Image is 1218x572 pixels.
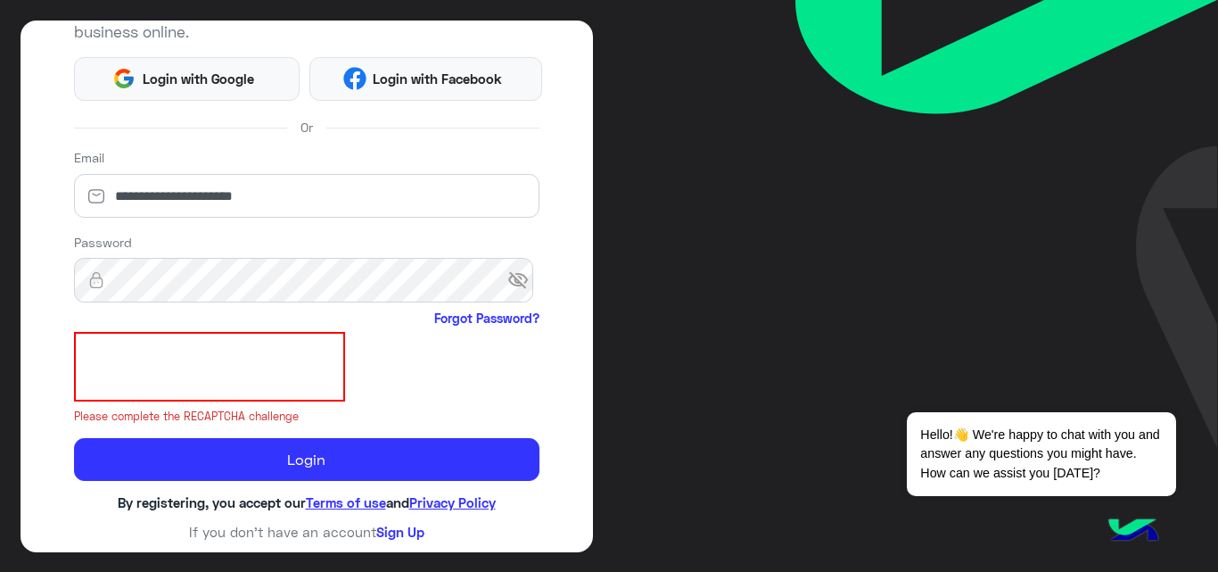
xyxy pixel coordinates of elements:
[136,69,260,89] span: Login with Google
[309,57,542,101] button: Login with Facebook
[74,233,132,252] label: Password
[74,332,345,402] iframe: reCAPTCHA
[386,494,409,510] span: and
[118,494,306,510] span: By registering, you accept our
[300,118,313,137] span: Or
[74,187,119,205] img: email
[74,271,119,289] img: lock
[366,69,509,89] span: Login with Facebook
[74,148,104,167] label: Email
[376,524,424,540] a: Sign Up
[507,264,539,296] span: visibility_off
[74,57,300,101] button: Login with Google
[907,412,1175,496] span: Hello!👋 We're happy to chat with you and answer any questions you might have. How can we assist y...
[343,67,366,90] img: Facebook
[409,494,496,510] a: Privacy Policy
[434,309,539,327] a: Forgot Password?
[112,67,136,90] img: Google
[74,409,539,426] small: Please complete the RECAPTCHA challenge
[306,494,386,510] a: Terms of use
[74,524,539,540] h6: If you don’t have an account
[1102,501,1165,563] img: hulul-logo.png
[74,438,539,481] button: Login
